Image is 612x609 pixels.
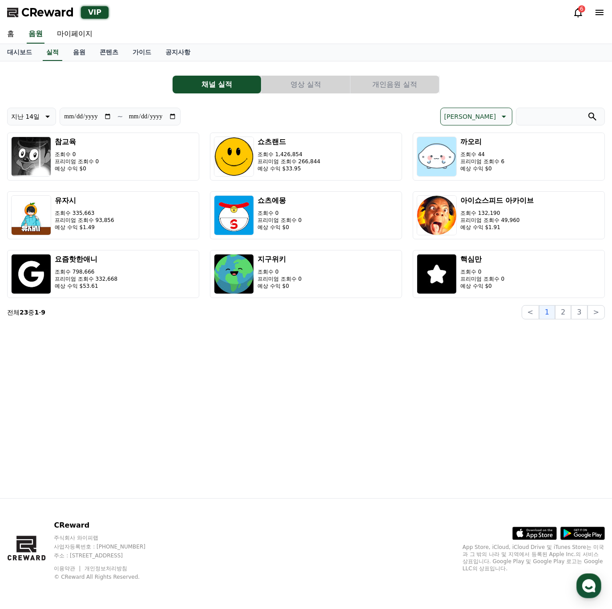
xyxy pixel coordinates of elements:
[460,137,504,147] h3: 까오리
[125,44,158,61] a: 가이드
[460,217,534,224] p: 프리미엄 조회수 49,960
[258,210,302,217] p: 조회수 0
[54,552,162,559] p: 주소 : [STREET_ADDRESS]
[573,7,584,18] a: 6
[11,137,51,177] img: 참교육
[258,275,302,282] p: 프리미엄 조회수 0
[258,254,302,265] h3: 지구위키
[55,151,99,158] p: 조회수 0
[413,191,605,239] button: 아이쇼스피드 아카이브 조회수 132,190 프리미엄 조회수 49,960 예상 수익 $1.91
[214,137,254,177] img: 쇼츠랜드
[210,133,402,181] button: 쇼츠랜드 조회수 1,426,854 프리미엄 조회수 266,844 예상 수익 $33.95
[3,282,59,304] a: 홈
[7,133,199,181] button: 참교육 조회수 0 프리미엄 조회수 0 예상 수익 $0
[258,268,302,275] p: 조회수 0
[93,44,125,61] a: 콘텐츠
[210,191,402,239] button: 쇼츠에몽 조회수 0 프리미엄 조회수 0 예상 수익 $0
[55,137,99,147] h3: 참교육
[210,250,402,298] button: 지구위키 조회수 0 프리미엄 조회수 0 예상 수익 $0
[55,224,114,231] p: 예상 수익 $1.49
[28,295,33,302] span: 홈
[571,305,587,319] button: 3
[55,210,114,217] p: 조회수 335,663
[11,110,40,123] p: 지난 14일
[54,543,162,550] p: 사업자등록번호 : [PHONE_NUMBER]
[66,44,93,61] a: 음원
[81,6,109,19] div: VIP
[55,268,117,275] p: 조회수 798,666
[460,275,504,282] p: 프리미엄 조회수 0
[460,151,504,158] p: 조회수 44
[258,217,302,224] p: 프리미엄 조회수 0
[7,108,56,125] button: 지난 14일
[55,275,117,282] p: 프리미엄 조회수 332,668
[413,133,605,181] button: 까오리 조회수 44 프리미엄 조회수 6 예상 수익 $0
[460,195,534,206] h3: 아이쇼스피드 아카이브
[34,309,39,316] strong: 1
[417,137,457,177] img: 까오리
[440,108,512,125] button: [PERSON_NAME]
[588,305,605,319] button: >
[258,282,302,290] p: 예상 수익 $0
[55,282,117,290] p: 예상 수익 $53.61
[460,165,504,172] p: 예상 수익 $0
[258,195,302,206] h3: 쇼츠에몽
[7,191,199,239] button: 유자시 조회수 335,663 프리미엄 조회수 93,856 예상 수익 $1.49
[258,224,302,231] p: 예상 수익 $0
[7,250,199,298] button: 요즘핫한애니 조회수 798,666 프리미엄 조회수 332,668 예상 수익 $53.61
[117,111,123,122] p: ~
[555,305,571,319] button: 2
[55,217,114,224] p: 프리미엄 조회수 93,856
[460,158,504,165] p: 프리미엄 조회수 6
[11,254,51,294] img: 요즘핫한애니
[417,254,457,294] img: 핵심만
[578,5,585,12] div: 6
[460,254,504,265] h3: 핵심만
[460,224,534,231] p: 예상 수익 $1.91
[85,565,127,572] a: 개인정보처리방침
[258,151,320,158] p: 조회수 1,426,854
[258,165,320,172] p: 예상 수익 $33.95
[173,76,261,93] button: 채널 실적
[214,195,254,235] img: 쇼츠에몽
[460,268,504,275] p: 조회수 0
[54,565,82,572] a: 이용약관
[522,305,539,319] button: <
[137,295,148,302] span: 설정
[173,76,262,93] a: 채널 실적
[55,254,117,265] h3: 요즘핫한애니
[539,305,555,319] button: 1
[460,282,504,290] p: 예상 수익 $0
[460,210,534,217] p: 조회수 132,190
[54,520,162,531] p: CReward
[54,573,162,581] p: © CReward All Rights Reserved.
[81,296,92,303] span: 대화
[55,195,114,206] h3: 유자시
[59,282,115,304] a: 대화
[20,309,28,316] strong: 23
[54,534,162,541] p: 주식회사 와이피랩
[50,25,100,44] a: 마이페이지
[55,158,99,165] p: 프리미엄 조회수 0
[27,25,44,44] a: 음원
[7,5,74,20] a: CReward
[55,165,99,172] p: 예상 수익 $0
[258,158,320,165] p: 프리미엄 조회수 266,844
[21,5,74,20] span: CReward
[43,44,62,61] a: 실적
[262,76,350,93] button: 영상 실적
[413,250,605,298] button: 핵심만 조회수 0 프리미엄 조회수 0 예상 수익 $0
[7,308,45,317] p: 전체 중 -
[158,44,197,61] a: 공지사항
[214,254,254,294] img: 지구위키
[115,282,171,304] a: 설정
[444,110,496,123] p: [PERSON_NAME]
[463,544,605,572] p: App Store, iCloud, iCloud Drive 및 iTunes Store는 미국과 그 밖의 나라 및 지역에서 등록된 Apple Inc.의 서비스 상표입니다. Goo...
[417,195,457,235] img: 아이쇼스피드 아카이브
[41,309,45,316] strong: 9
[11,195,51,235] img: 유자시
[350,76,439,93] button: 개인음원 실적
[258,137,320,147] h3: 쇼츠랜드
